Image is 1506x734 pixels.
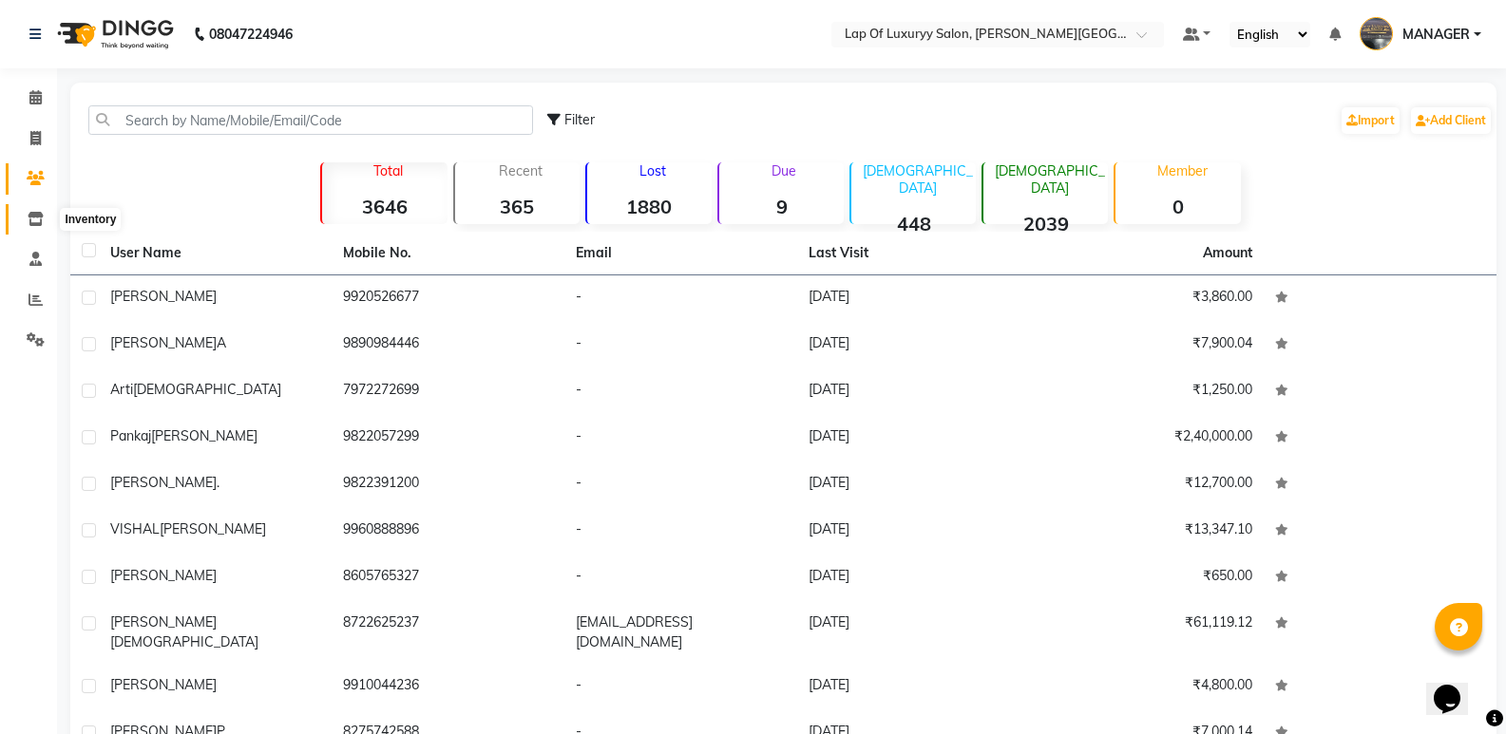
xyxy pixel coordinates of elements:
td: - [564,368,797,415]
span: MANAGER [1402,25,1470,45]
span: [PERSON_NAME] [110,474,217,491]
span: [PERSON_NAME] [110,334,217,351]
span: [PERSON_NAME] [110,613,217,630]
td: ₹7,900.04 [1031,322,1264,368]
span: A [217,334,226,351]
td: - [564,275,797,322]
span: [PERSON_NAME] [110,567,217,584]
td: ₹1,250.00 [1031,368,1264,415]
td: - [564,322,797,368]
strong: 9 [719,195,844,218]
td: - [564,461,797,508]
td: - [564,555,797,601]
td: 9960888896 [332,508,564,555]
span: VISHAL [110,520,160,537]
td: [EMAIL_ADDRESS][DOMAIN_NAME] [564,601,797,664]
td: [DATE] [797,601,1030,664]
td: ₹61,119.12 [1031,601,1264,664]
td: [DATE] [797,508,1030,555]
a: Import [1342,107,1400,134]
th: Last Visit [797,232,1030,275]
span: [PERSON_NAME] [110,676,217,693]
span: Filter [564,111,595,128]
td: ₹4,800.00 [1031,664,1264,710]
p: Lost [595,162,712,179]
img: MANAGER [1360,17,1393,50]
strong: 0 [1115,195,1240,218]
td: ₹12,700.00 [1031,461,1264,508]
td: - [564,415,797,461]
strong: 448 [851,212,976,235]
td: 8722625237 [332,601,564,664]
p: Member [1123,162,1240,179]
p: Recent [463,162,580,179]
th: Email [564,232,797,275]
td: ₹13,347.10 [1031,508,1264,555]
strong: 3646 [322,195,447,218]
a: Add Client [1411,107,1491,134]
td: - [564,664,797,710]
td: 9920526677 [332,275,564,322]
p: [DEMOGRAPHIC_DATA] [859,162,976,197]
strong: 1880 [587,195,712,218]
strong: 365 [455,195,580,218]
td: [DATE] [797,664,1030,710]
th: User Name [99,232,332,275]
td: [DATE] [797,322,1030,368]
td: ₹2,40,000.00 [1031,415,1264,461]
div: Inventory [60,208,121,231]
p: Due [723,162,844,179]
td: 9910044236 [332,664,564,710]
td: [DATE] [797,555,1030,601]
td: 9890984446 [332,322,564,368]
td: [DATE] [797,461,1030,508]
td: - [564,508,797,555]
td: 7972272699 [332,368,564,415]
th: Amount [1191,232,1264,274]
p: Total [330,162,447,179]
td: ₹650.00 [1031,555,1264,601]
td: [DATE] [797,275,1030,322]
b: 08047224946 [209,8,293,61]
td: 9822391200 [332,461,564,508]
span: [PERSON_NAME] [160,520,266,537]
span: [PERSON_NAME] [151,427,257,444]
th: Mobile No. [332,232,564,275]
td: 9822057299 [332,415,564,461]
td: [DATE] [797,368,1030,415]
span: [DEMOGRAPHIC_DATA] [110,633,258,650]
span: Arti [110,381,133,398]
iframe: chat widget [1426,658,1487,715]
p: [DEMOGRAPHIC_DATA] [991,162,1108,197]
td: [DATE] [797,415,1030,461]
span: . [217,474,219,491]
td: 8605765327 [332,555,564,601]
span: Pankaj [110,427,151,444]
input: Search by Name/Mobile/Email/Code [88,105,533,135]
td: ₹3,860.00 [1031,275,1264,322]
img: logo [48,8,179,61]
span: [DEMOGRAPHIC_DATA] [133,381,281,398]
strong: 2039 [983,212,1108,235]
span: [PERSON_NAME] [110,288,217,305]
